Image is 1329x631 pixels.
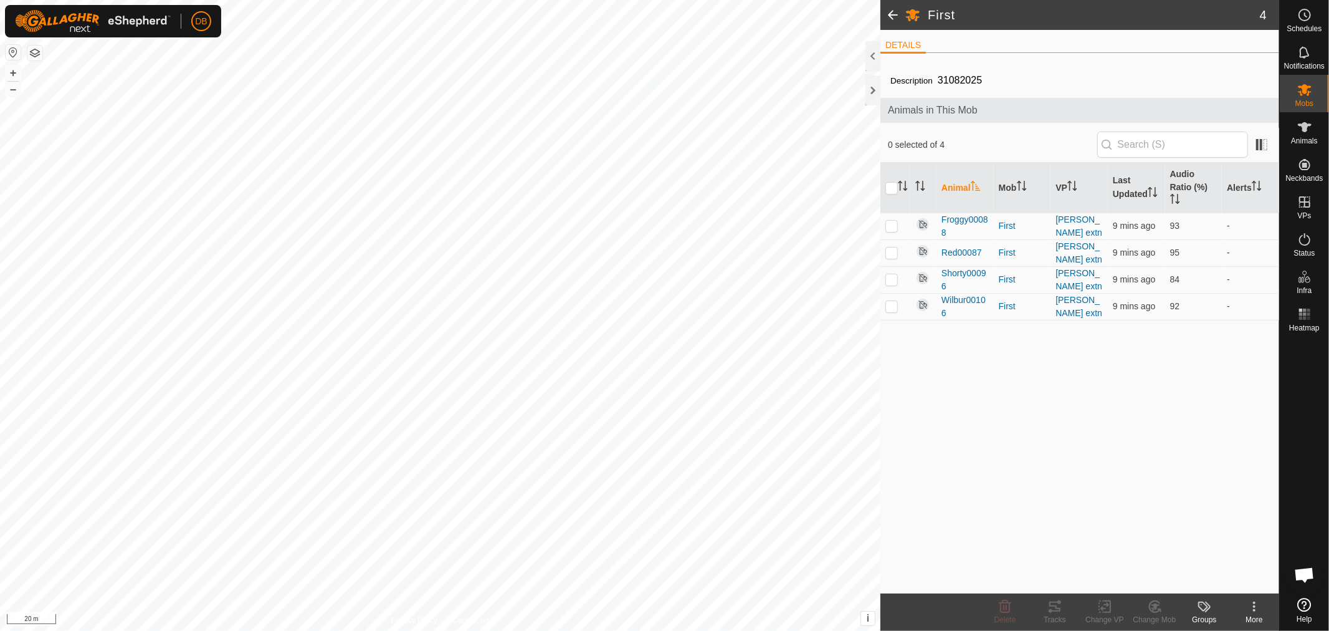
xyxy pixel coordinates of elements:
span: 93 [1170,221,1180,231]
span: Animals in This Mob [888,103,1272,118]
th: VP [1050,163,1108,213]
span: 95 [1170,248,1180,258]
span: Delete [994,615,1016,624]
span: 10 Oct 2025, 7:24 am [1113,221,1155,231]
div: First [999,219,1046,233]
span: Wilbur00106 [941,294,989,320]
span: 31082025 [933,70,987,90]
p-sorticon: Activate to sort [915,183,925,193]
div: First [999,300,1046,313]
div: More [1229,614,1279,625]
span: Infra [1297,287,1312,294]
img: returning off [915,297,930,312]
span: Animals [1291,137,1318,145]
span: Status [1293,249,1315,257]
p-sorticon: Activate to sort [1067,183,1077,193]
button: + [6,65,21,80]
p-sorticon: Activate to sort [898,183,908,193]
span: 10 Oct 2025, 7:24 am [1113,248,1155,258]
button: Map Layers [27,46,42,60]
img: returning off [915,217,930,232]
span: Shorty00096 [941,267,989,293]
p-sorticon: Activate to sort [971,183,981,193]
a: Contact Us [452,615,489,626]
div: Change Mob [1130,614,1179,625]
th: Mob [994,163,1051,213]
span: 10 Oct 2025, 7:24 am [1113,274,1155,284]
span: Help [1297,615,1312,623]
div: Groups [1179,614,1229,625]
img: Gallagher Logo [15,10,171,32]
div: Change VP [1080,614,1130,625]
div: First [999,273,1046,286]
td: - [1222,266,1279,293]
p-sorticon: Activate to sort [1170,196,1180,206]
img: returning off [915,244,930,259]
span: 10 Oct 2025, 7:24 am [1113,301,1155,311]
a: [PERSON_NAME] extn [1055,241,1102,264]
a: [PERSON_NAME] extn [1055,268,1102,291]
span: 84 [1170,274,1180,284]
span: i [867,613,869,624]
input: Search (S) [1097,132,1248,158]
span: Heatmap [1289,324,1320,332]
a: Privacy Policy [391,615,438,626]
li: DETAILS [880,39,926,54]
span: Notifications [1284,62,1325,70]
span: Froggy00088 [941,213,989,239]
td: - [1222,239,1279,266]
label: Description [890,76,933,85]
th: Alerts [1222,163,1279,213]
a: [PERSON_NAME] extn [1055,295,1102,318]
button: i [861,612,875,625]
span: DB [195,15,207,28]
button: Reset Map [6,45,21,60]
button: – [6,82,21,97]
a: [PERSON_NAME] extn [1055,214,1102,238]
h2: First [928,7,1260,22]
span: 92 [1170,301,1180,311]
p-sorticon: Activate to sort [1148,189,1158,199]
span: Red00087 [941,246,982,259]
div: First [999,246,1046,259]
img: returning off [915,271,930,286]
span: 0 selected of 4 [888,138,1097,152]
th: Last Updated [1108,163,1165,213]
div: Tracks [1030,614,1080,625]
td: - [1222,213,1279,239]
th: Audio Ratio (%) [1165,163,1222,213]
td: - [1222,293,1279,320]
span: 4 [1260,6,1267,24]
div: Open chat [1286,556,1323,594]
span: Schedules [1287,25,1322,32]
a: Help [1280,593,1329,628]
span: Neckbands [1285,175,1323,182]
span: Mobs [1295,100,1313,107]
th: Animal [936,163,994,213]
span: VPs [1297,212,1311,219]
p-sorticon: Activate to sort [1017,183,1027,193]
p-sorticon: Activate to sort [1252,183,1262,193]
